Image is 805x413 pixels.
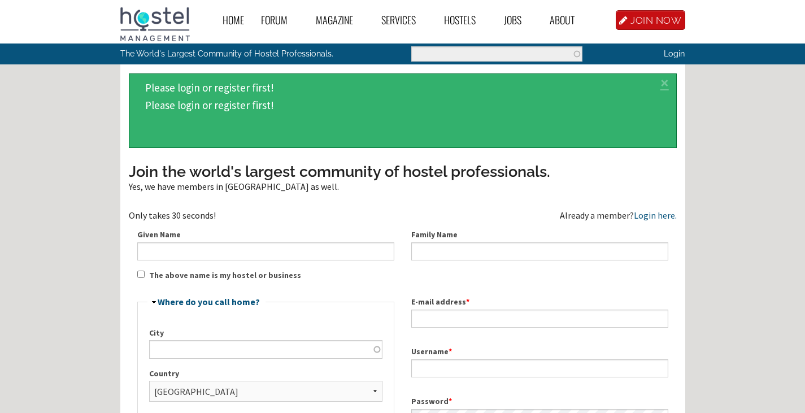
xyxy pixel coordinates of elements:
div: Already a member? [560,211,677,220]
p: The World's Largest Community of Hostel Professionals. [120,44,356,64]
input: Enter the terms you wish to search for. [411,46,582,62]
div: Yes, we have members in [GEOGRAPHIC_DATA] as well. [129,182,677,191]
li: Please login or register first! [145,97,665,114]
label: City [149,327,382,339]
a: Hostels [436,7,495,33]
label: Username [411,346,668,358]
span: This field is required. [466,297,469,307]
a: Jobs [495,7,541,33]
img: Hostel Management Home [120,7,190,41]
a: JOIN NOW [616,10,685,30]
input: Spaces are allowed; punctuation is not allowed except for periods, hyphens, apostrophes, and unde... [411,359,668,377]
a: Home [214,7,253,33]
label: Given Name [137,229,394,241]
div: Only takes 30 seconds! [129,211,403,220]
a: About [541,7,594,33]
h3: Join the world's largest community of hostel professionals. [129,161,677,182]
a: Magazine [307,7,373,33]
a: Forum [253,7,307,33]
input: A valid e-mail address. All e-mails from the system will be sent to this address. The e-mail addr... [411,310,668,328]
label: Family Name [411,229,668,241]
label: E-mail address [411,296,668,308]
li: Please login or register first! [145,79,665,96]
a: Services [373,7,436,33]
label: The above name is my hostel or business [149,269,301,281]
a: Login [664,49,685,58]
label: Password [411,395,668,407]
a: Login here. [634,210,677,221]
label: Country [149,368,382,380]
a: Where do you call home? [158,296,260,307]
span: This field is required. [449,346,452,357]
span: This field is required. [449,396,452,406]
a: × [658,80,671,85]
